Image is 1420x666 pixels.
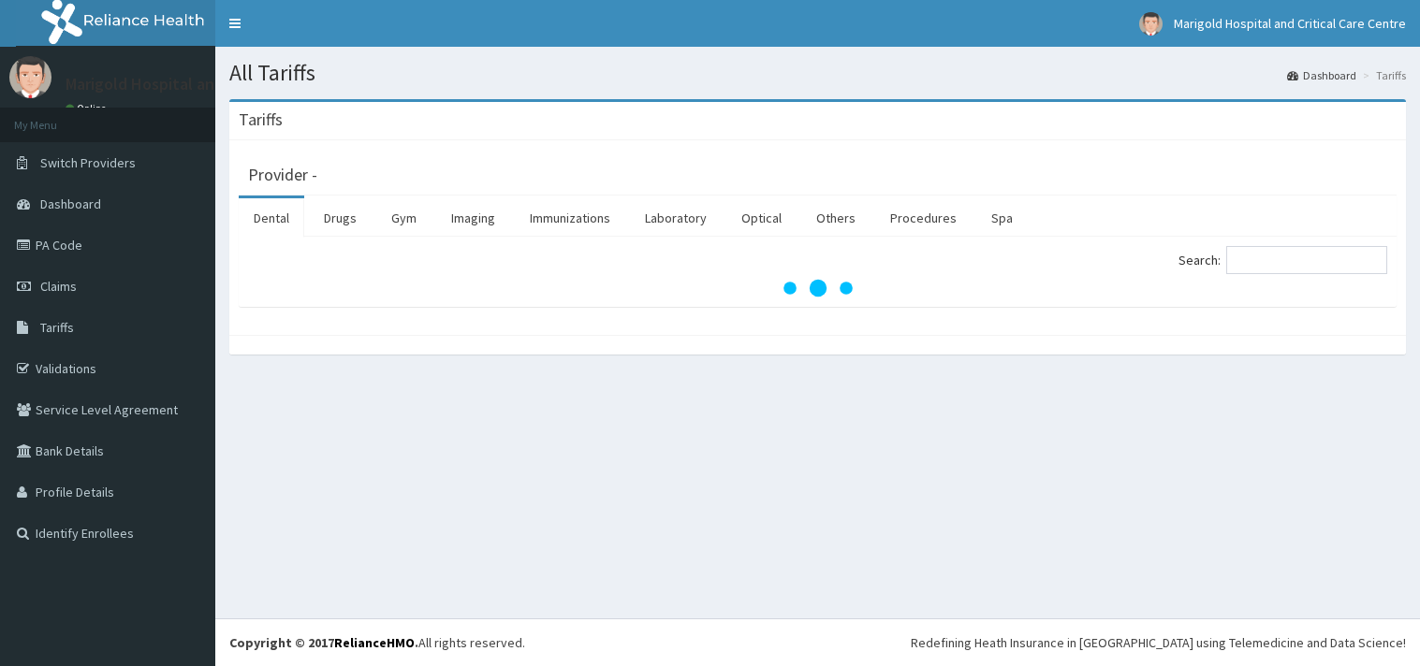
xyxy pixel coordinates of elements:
[515,198,625,238] a: Immunizations
[1139,12,1163,36] img: User Image
[801,198,871,238] a: Others
[1178,246,1387,274] label: Search:
[436,198,510,238] a: Imaging
[976,198,1028,238] a: Spa
[248,166,317,183] h3: Provider -
[40,278,77,295] span: Claims
[215,618,1420,666] footer: All rights reserved.
[229,61,1406,85] h1: All Tariffs
[40,319,74,336] span: Tariffs
[376,198,432,238] a: Gym
[781,251,856,326] svg: audio-loading
[726,198,797,238] a: Optical
[239,111,283,128] h3: Tariffs
[229,634,418,651] strong: Copyright © 2017 .
[309,198,372,238] a: Drugs
[40,195,101,212] span: Dashboard
[630,198,722,238] a: Laboratory
[9,56,51,98] img: User Image
[40,154,136,171] span: Switch Providers
[1174,15,1406,32] span: Marigold Hospital and Critical Care Centre
[66,76,370,93] p: Marigold Hospital and Critical Care Centre
[1226,246,1387,274] input: Search:
[1358,67,1406,83] li: Tariffs
[334,634,415,651] a: RelianceHMO
[239,198,304,238] a: Dental
[875,198,972,238] a: Procedures
[1287,67,1356,83] a: Dashboard
[911,633,1406,652] div: Redefining Heath Insurance in [GEOGRAPHIC_DATA] using Telemedicine and Data Science!
[66,102,110,115] a: Online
